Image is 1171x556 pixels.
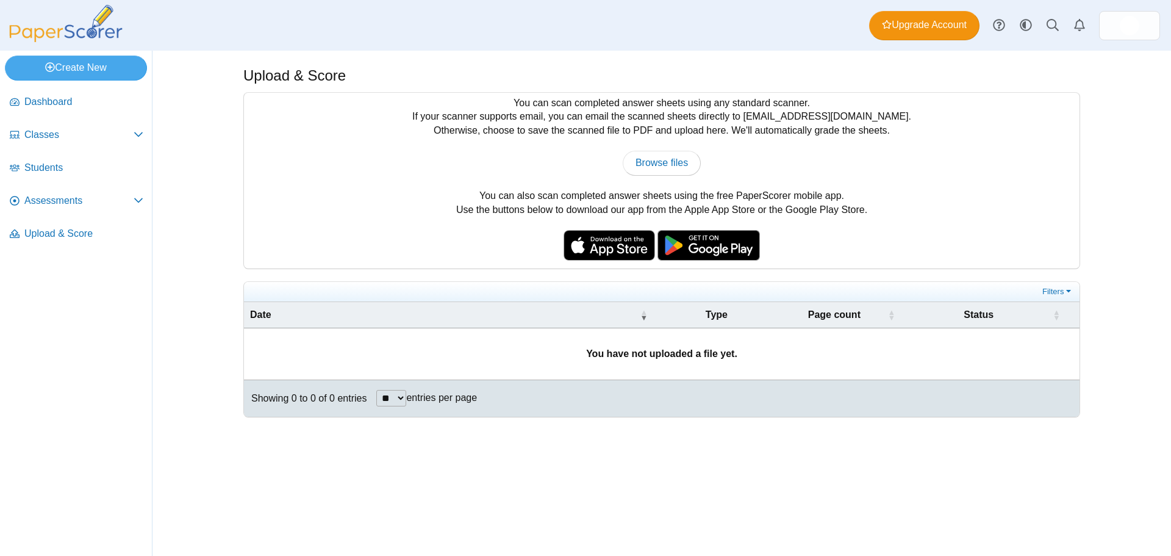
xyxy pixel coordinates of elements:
[1066,12,1093,39] a: Alerts
[5,34,127,44] a: PaperScorer
[244,380,367,417] div: Showing 0 to 0 of 0 entries
[24,128,134,142] span: Classes
[1053,302,1060,328] span: Status : Activate to sort
[706,309,728,320] span: Type
[623,151,701,175] a: Browse files
[586,348,737,359] b: You have not uploaded a file yet.
[24,95,143,109] span: Dashboard
[1120,16,1139,35] span: Jeanie Hernandez
[5,88,148,117] a: Dashboard
[5,187,148,216] a: Assessments
[244,93,1080,269] div: You can scan completed answer sheets using any standard scanner. If your scanner supports email, ...
[24,194,134,208] span: Assessments
[1039,286,1076,298] a: Filters
[5,220,148,249] a: Upload & Score
[250,309,271,320] span: Date
[882,18,967,32] span: Upgrade Account
[24,227,143,240] span: Upload & Score
[564,230,655,261] img: apple-store-badge.svg
[1099,11,1160,40] a: ps.Y0OAolr6RPehrr6a
[5,121,148,150] a: Classes
[5,5,127,42] img: PaperScorer
[5,154,148,183] a: Students
[808,309,861,320] span: Page count
[887,302,895,328] span: Page count : Activate to sort
[964,309,994,320] span: Status
[243,65,346,86] h1: Upload & Score
[640,302,648,328] span: Date : Activate to remove sorting
[5,56,147,80] a: Create New
[406,392,477,403] label: entries per page
[1120,16,1139,35] img: ps.Y0OAolr6RPehrr6a
[869,11,979,40] a: Upgrade Account
[657,230,760,261] img: google-play-badge.png
[636,157,688,168] span: Browse files
[24,161,143,175] span: Students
